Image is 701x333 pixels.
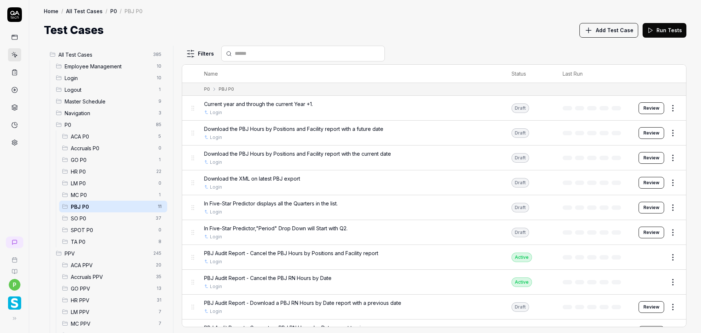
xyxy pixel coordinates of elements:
div: / [120,7,122,15]
tr: PBJ Audit Report - Cancel the PBJ RN Hours by DateLoginActive [182,270,686,295]
a: Login [210,184,222,190]
a: New conversation [6,236,23,248]
span: 385 [150,50,164,59]
span: 0 [156,179,164,188]
span: All Test Cases [58,51,149,58]
span: MC P0 [71,191,154,199]
th: Last Run [555,65,631,83]
span: 10 [154,73,164,82]
span: 13 [154,284,164,293]
tr: PBJ Audit Report - Download a PBJ RN Hours by Date report with a previous dateLoginDraftReview [182,295,686,319]
span: 3 [156,109,164,117]
img: Smartlinx Logo [8,296,21,310]
span: 8 [156,237,164,246]
div: Draft [512,178,529,188]
span: 1 [156,190,164,199]
div: Drag to reorderMC P01 [59,189,167,201]
div: Drag to reorderAccruals PPV35 [59,271,167,283]
h1: Test Cases [44,22,104,38]
button: Add Test Case [579,23,638,38]
tr: In Five-Star Predictor displays all the Quarters in the list.LoginDraftReview [182,195,686,220]
div: / [61,7,63,15]
div: Active [512,253,532,262]
th: Status [504,65,555,83]
span: Download the PBJ Hours by Positions and Facility report with the current date [204,150,391,158]
div: Drag to reorderMC PPV7 [59,318,167,329]
span: 31 [154,296,164,304]
span: Accruals P0 [71,144,154,152]
span: 0 [156,144,164,152]
button: Review [639,102,664,114]
span: PBJ Audit Report - Cancel the PBJ Hours by Positions and Facility report [204,249,378,257]
th: Name [197,65,505,83]
a: Login [210,159,222,166]
div: Drag to reorderLM P00 [59,177,167,189]
span: 35 [153,272,164,281]
span: Employee Management [65,63,152,70]
div: Drag to reorderHR PPV31 [59,294,167,306]
span: 9 [156,97,164,106]
a: P0 [110,7,117,15]
span: PBJ Audit Report - Generate a PBJ RN Hours by Date report to view [204,324,368,332]
a: Login [210,209,222,215]
span: HR P0 [71,168,152,175]
div: Drag to reorderP085 [53,119,167,130]
span: PBJ Audit Report - Download a PBJ RN Hours by Date report with a previous date [204,299,401,307]
span: 1 [156,85,164,94]
span: In Five-Star Predictor displays all the Quarters in the list. [204,200,338,207]
span: GO PPV [71,285,152,292]
a: Documentation [3,263,26,275]
div: Drag to reorderPBJ P011 [59,201,167,212]
span: HR PPV [71,296,152,304]
span: 7 [156,319,164,328]
div: Draft [512,302,529,312]
div: PBJ P0 [125,7,142,15]
div: Drag to reorderSPOT P00 [59,224,167,236]
tr: In Five-Star Predictor,"Period" Drop Down will Start with Q2.LoginDraftReview [182,220,686,245]
div: Drag to reorderGO PPV13 [59,283,167,294]
span: 37 [153,214,164,223]
button: Smartlinx Logo [3,291,26,311]
span: Navigation [65,109,154,117]
button: Review [639,177,664,189]
div: Drag to reorderPPV245 [53,247,167,259]
a: Review [639,227,664,238]
div: Drag to reorderACA P05 [59,130,167,142]
span: 20 [153,261,164,269]
tr: Download the PBJ Hours by Positions and Facility report with a future dateLoginDraftReview [182,121,686,145]
div: Drag to reorderACA PPV20 [59,259,167,271]
a: Login [210,283,222,290]
div: / [106,7,107,15]
div: Draft [512,103,529,113]
span: p [9,279,20,291]
span: 1 [156,155,164,164]
span: LM P0 [71,179,154,187]
div: Drag to reorderSO P037 [59,212,167,224]
span: Add Test Case [596,26,633,34]
div: Drag to reorderLogout1 [53,84,167,95]
tr: Download the XML on latest PBJ exportLoginDraftReview [182,170,686,195]
div: Draft [512,228,529,237]
button: Filters [182,46,218,61]
button: Run Tests [643,23,686,38]
span: 5 [156,132,164,141]
button: Review [639,301,664,313]
a: Login [210,258,222,265]
button: Review [639,202,664,213]
a: Review [639,152,664,164]
tr: PBJ Audit Report - Cancel the PBJ Hours by Positions and Facility reportLoginActive [182,245,686,270]
span: PBJ P0 [71,203,153,211]
span: PPV [65,250,149,257]
button: Review [639,127,664,139]
span: SO P0 [71,215,151,222]
span: ACA P0 [71,133,154,140]
div: P0 [204,86,210,92]
span: 245 [150,249,164,258]
span: MC PPV [71,320,154,328]
tr: Current year and through the current Year +1.LoginDraftReview [182,96,686,121]
span: TA P0 [71,238,154,246]
span: P0 [65,121,152,129]
span: ACA PPV [71,261,152,269]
